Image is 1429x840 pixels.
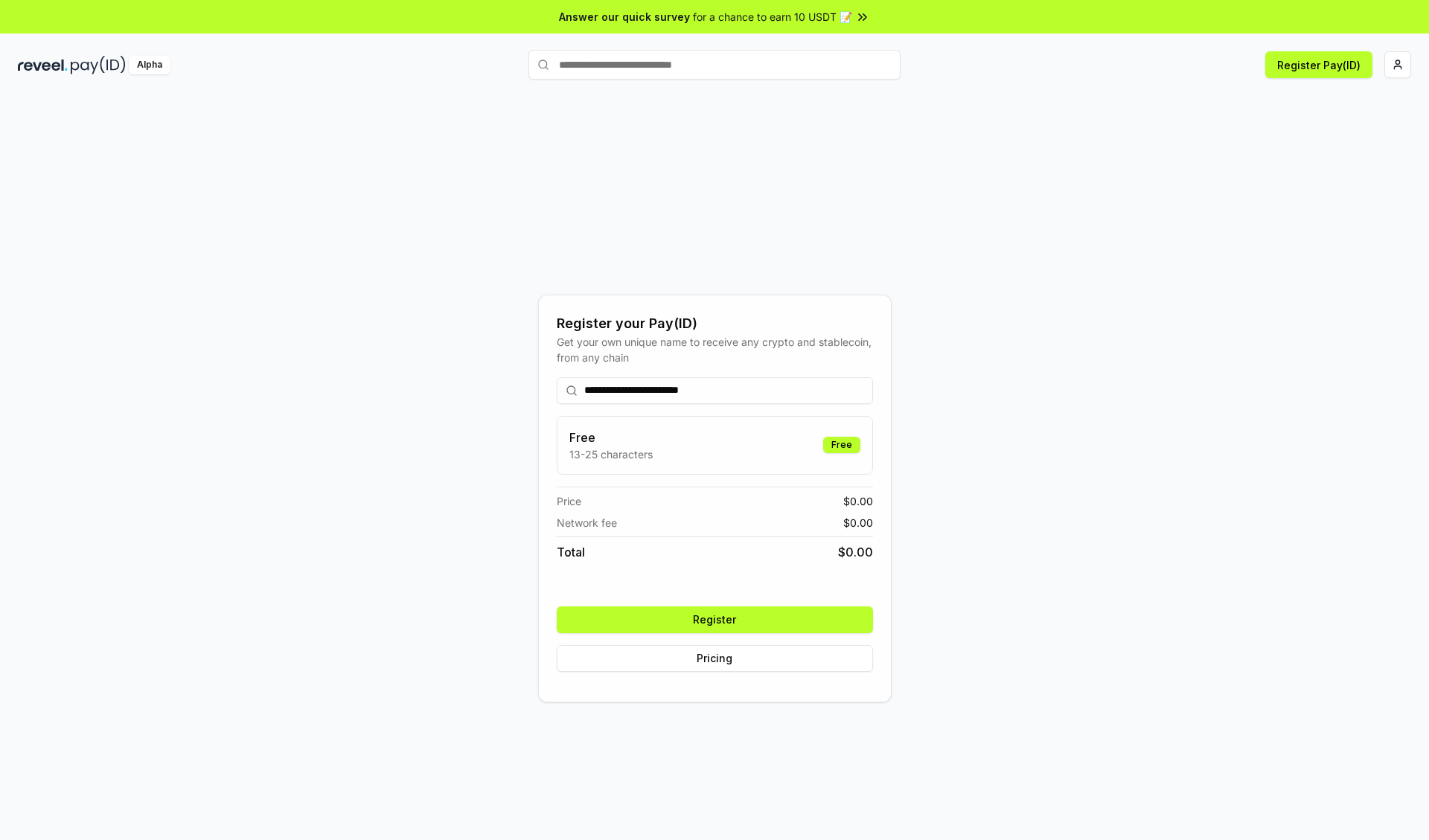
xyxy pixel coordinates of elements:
[557,515,617,530] span: Network fee
[843,493,873,509] span: $ 0.00
[1265,51,1372,78] button: Register Pay(ID)
[557,543,585,561] span: Total
[557,645,873,672] button: Pricing
[823,437,860,453] div: Free
[569,429,653,446] h3: Free
[559,9,690,25] span: Answer our quick survey
[71,56,126,74] img: pay_id
[129,56,170,74] div: Alpha
[557,606,873,633] button: Register
[843,515,873,530] span: $ 0.00
[557,334,873,365] div: Get your own unique name to receive any crypto and stablecoin, from any chain
[18,56,68,74] img: reveel_dark
[557,313,873,334] div: Register your Pay(ID)
[569,446,653,462] p: 13-25 characters
[693,9,852,25] span: for a chance to earn 10 USDT 📝
[557,493,581,509] span: Price
[838,543,873,561] span: $ 0.00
